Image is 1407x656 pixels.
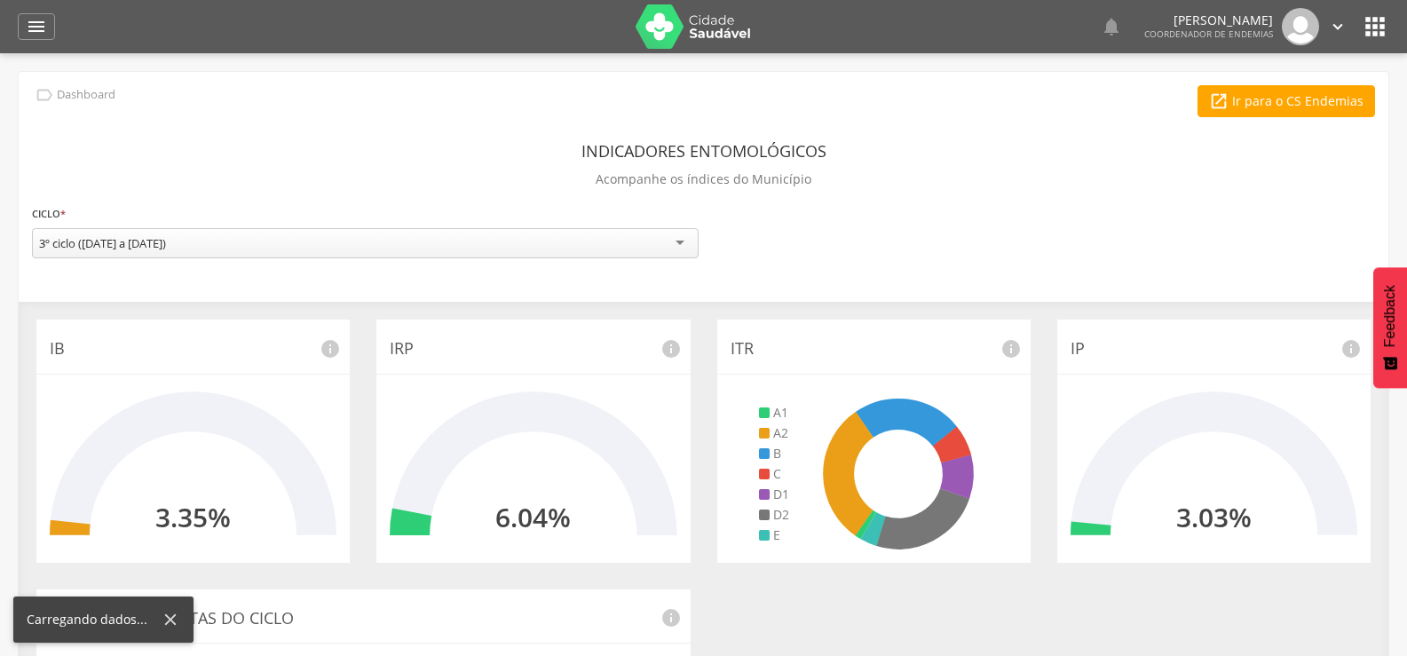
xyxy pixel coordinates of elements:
[660,338,682,360] i: info
[495,502,571,532] h2: 6.04%
[320,338,341,360] i: info
[759,465,789,483] li: C
[1328,8,1348,45] a: 
[660,607,682,628] i: info
[1101,8,1122,45] a: 
[32,204,66,224] label: Ciclo
[1176,502,1252,532] h2: 3.03%
[1373,267,1407,388] button: Feedback - Mostrar pesquisa
[390,337,676,360] p: IRP
[50,607,677,630] p: Histórico de Visitas do Ciclo
[1209,91,1229,111] i: 
[759,445,789,462] li: B
[759,424,789,442] li: A2
[27,611,161,628] div: Carregando dados...
[26,16,47,37] i: 
[35,85,54,105] i: 
[759,526,789,544] li: E
[596,167,811,192] p: Acompanhe os índices do Município
[1198,85,1375,117] a: Ir para o CS Endemias
[759,486,789,503] li: D1
[39,235,166,251] div: 3º ciclo ([DATE] a [DATE])
[1144,28,1273,40] span: Coordenador de Endemias
[1361,12,1389,41] i: 
[1101,16,1122,37] i: 
[57,88,115,102] p: Dashboard
[50,337,336,360] p: IB
[1382,285,1398,347] span: Feedback
[731,337,1017,360] p: ITR
[155,502,231,532] h2: 3.35%
[1000,338,1022,360] i: info
[1071,337,1357,360] p: IP
[1340,338,1362,360] i: info
[759,404,789,422] li: A1
[759,506,789,524] li: D2
[18,13,55,40] a: 
[1144,14,1273,27] p: [PERSON_NAME]
[1328,17,1348,36] i: 
[581,135,826,167] header: Indicadores Entomológicos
